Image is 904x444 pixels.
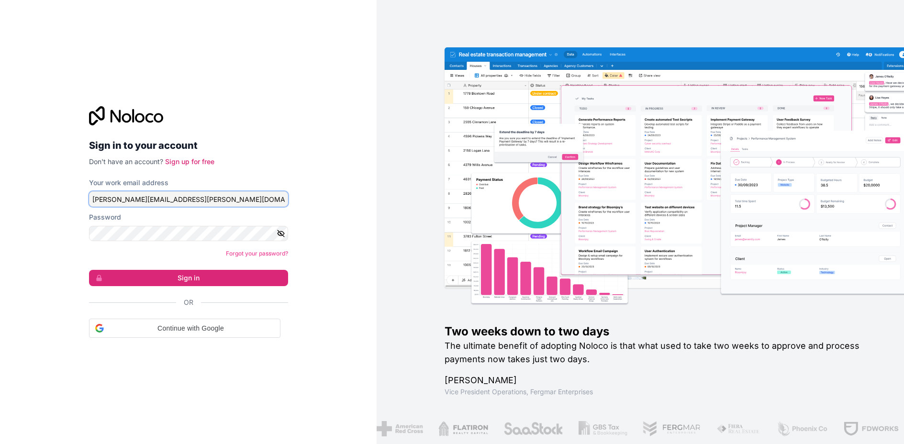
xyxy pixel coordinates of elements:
div: Continue with Google [89,319,280,338]
img: /assets/flatiron-C8eUkumj.png [435,421,485,436]
img: /assets/gbstax-C-GtDUiK.png [575,421,624,436]
h2: Sign in to your account [89,137,288,154]
a: Sign up for free [165,157,214,166]
h2: The ultimate benefit of adopting Noloco is that what used to take two weeks to approve and proces... [445,339,873,366]
img: /assets/phoenix-BREaitsQ.png [773,421,825,436]
h1: [PERSON_NAME] [445,374,873,387]
label: Your work email address [89,178,168,188]
span: Or [184,298,193,307]
h1: Two weeks down to two days [445,324,873,339]
img: /assets/fiera-fwj2N5v4.png [713,421,758,436]
h1: Vice President Operations , Fergmar Enterprises [445,387,873,397]
img: /assets/american-red-cross-BAupjrZR.png [373,421,420,436]
span: Don't have an account? [89,157,163,166]
img: /assets/fergmar-CudnrXN5.png [639,421,697,436]
input: Password [89,226,288,241]
button: Sign in [89,270,288,286]
a: Forgot your password? [226,250,288,257]
span: Continue with Google [108,323,274,333]
input: Email address [89,191,288,207]
img: /assets/fdworks-Bi04fVtw.png [839,421,895,436]
label: Password [89,212,121,222]
img: /assets/saastock-C6Zbiodz.png [500,421,560,436]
